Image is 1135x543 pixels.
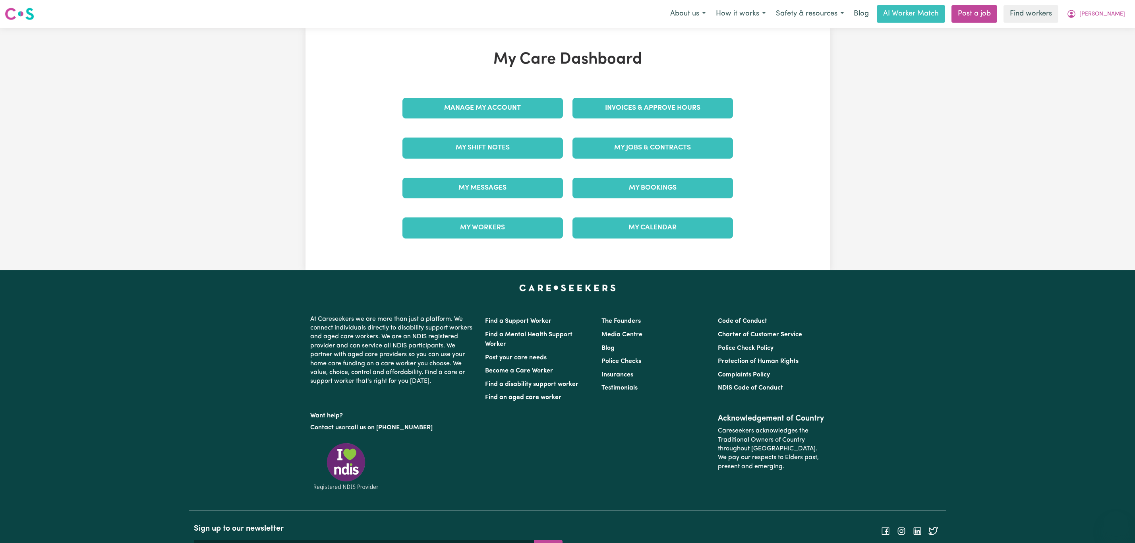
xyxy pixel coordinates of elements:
[601,358,641,365] a: Police Checks
[718,332,802,338] a: Charter of Customer Service
[402,178,563,198] a: My Messages
[5,7,34,21] img: Careseekers logo
[718,414,825,423] h2: Acknowledgement of Country
[310,425,342,431] a: Contact us
[519,285,616,291] a: Careseekers home page
[897,527,906,534] a: Follow Careseekers on Instagram
[485,318,551,324] a: Find a Support Worker
[485,368,553,374] a: Become a Care Worker
[310,420,476,435] p: or
[711,6,771,22] button: How it works
[601,372,633,378] a: Insurances
[485,394,561,401] a: Find an aged care worker
[194,524,563,533] h2: Sign up to our newsletter
[601,345,615,351] a: Blog
[402,98,563,118] a: Manage My Account
[348,425,433,431] a: call us on [PHONE_NUMBER]
[398,50,738,69] h1: My Care Dashboard
[877,5,945,23] a: AI Worker Match
[310,408,476,420] p: Want help?
[718,345,773,351] a: Police Check Policy
[310,312,476,389] p: At Careseekers we are more than just a platform. We connect individuals directly to disability su...
[572,178,733,198] a: My Bookings
[1103,511,1129,537] iframe: Button to launch messaging window, conversation in progress
[718,423,825,474] p: Careseekers acknowledges the Traditional Owners of Country throughout [GEOGRAPHIC_DATA]. We pay o...
[849,5,874,23] a: Blog
[485,332,572,347] a: Find a Mental Health Support Worker
[1079,10,1125,19] span: [PERSON_NAME]
[718,385,783,391] a: NDIS Code of Conduct
[601,385,638,391] a: Testimonials
[718,318,767,324] a: Code of Conduct
[601,318,641,324] a: The Founders
[1004,5,1058,23] a: Find workers
[310,442,382,491] img: Registered NDIS provider
[601,332,642,338] a: Media Centre
[771,6,849,22] button: Safety & resources
[1062,6,1130,22] button: My Account
[718,358,799,365] a: Protection of Human Rights
[572,138,733,158] a: My Jobs & Contracts
[913,527,922,534] a: Follow Careseekers on LinkedIn
[881,527,890,534] a: Follow Careseekers on Facebook
[402,217,563,238] a: My Workers
[402,138,563,158] a: My Shift Notes
[485,355,547,361] a: Post your care needs
[5,5,34,23] a: Careseekers logo
[572,98,733,118] a: Invoices & Approve Hours
[665,6,711,22] button: About us
[572,217,733,238] a: My Calendar
[718,372,770,378] a: Complaints Policy
[951,5,997,23] a: Post a job
[928,527,938,534] a: Follow Careseekers on Twitter
[485,381,578,388] a: Find a disability support worker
